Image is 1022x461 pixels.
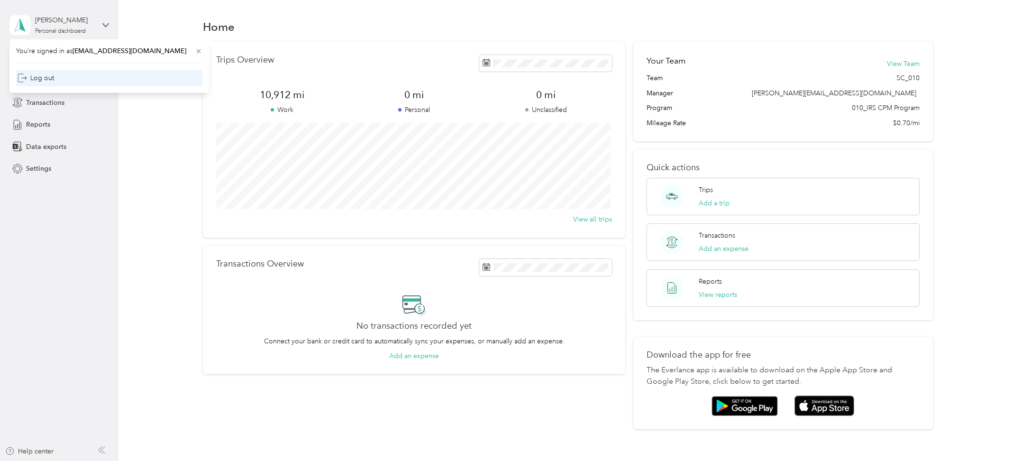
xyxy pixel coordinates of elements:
span: You’re signed in as [16,46,202,56]
button: View reports [699,290,737,300]
button: Add an expense [699,244,748,254]
span: 010_IRS CPM Program [852,103,920,113]
p: Personal [348,105,480,115]
p: Reports [699,277,722,286]
span: Manager [647,88,673,98]
iframe: Everlance-gr Chat Button Frame [969,408,1022,461]
h2: Your Team [647,55,685,67]
img: App store [794,396,854,416]
p: Quick actions [647,163,919,173]
button: Help center [5,446,54,456]
p: Transactions [699,230,735,240]
h1: Home [203,22,235,32]
p: Work [216,105,348,115]
span: 10,912 mi [216,88,348,101]
div: Log out [18,73,54,83]
p: Connect your bank or credit card to automatically sync your expenses, or manually add an expense. [264,336,565,346]
span: Reports [26,120,50,129]
p: Unclassified [480,105,612,115]
button: View Team [887,59,920,69]
span: [EMAIL_ADDRESS][DOMAIN_NAME] [73,47,186,55]
span: $0.70/mi [893,118,920,128]
button: Add a trip [699,198,730,208]
span: [PERSON_NAME][EMAIL_ADDRESS][DOMAIN_NAME] [752,89,916,97]
button: View all trips [573,214,612,224]
div: [PERSON_NAME] [35,15,94,25]
span: Program [647,103,672,113]
span: Mileage Rate [647,118,686,128]
h2: No transactions recorded yet [356,321,472,331]
span: Settings [26,164,51,174]
span: SC_010 [896,73,920,83]
span: Data exports [26,142,66,152]
div: Personal dashboard [35,28,86,34]
p: The Everlance app is available to download on the Apple App Store and Google Play Store, click be... [647,365,919,387]
p: Download the app for free [647,350,919,360]
span: 0 mi [480,88,612,101]
p: Trips Overview [216,55,274,65]
span: 0 mi [348,88,480,101]
span: Transactions [26,98,64,108]
p: Transactions Overview [216,259,304,269]
span: Team [647,73,663,83]
button: Add an expense [389,351,439,361]
img: Google play [712,396,778,416]
p: Trips [699,185,713,195]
